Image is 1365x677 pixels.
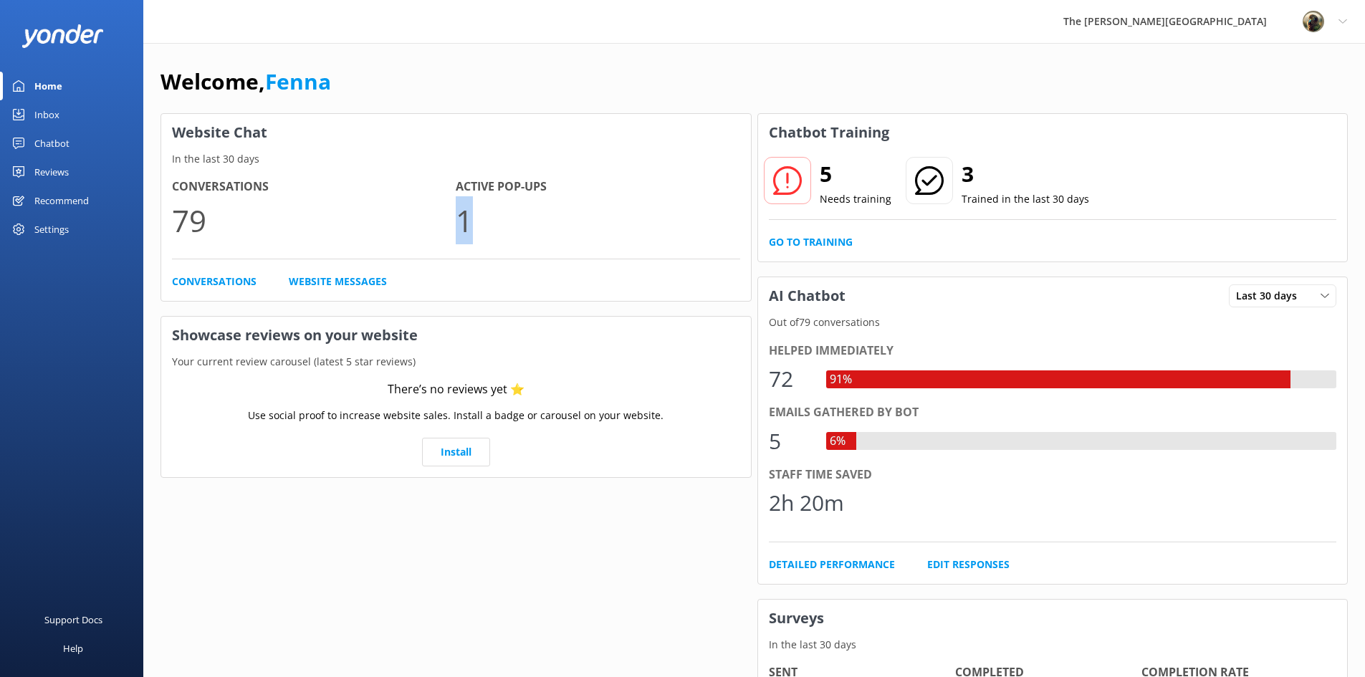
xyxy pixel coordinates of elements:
[161,64,331,99] h1: Welcome,
[388,380,525,399] div: There’s no reviews yet ⭐
[769,362,812,396] div: 72
[927,557,1010,572] a: Edit Responses
[769,486,844,520] div: 2h 20m
[758,277,856,315] h3: AI Chatbot
[769,403,1337,422] div: Emails gathered by bot
[769,466,1337,484] div: Staff time saved
[422,438,490,466] a: Install
[289,274,387,289] a: Website Messages
[34,186,89,215] div: Recommend
[758,114,900,151] h3: Chatbot Training
[769,342,1337,360] div: Helped immediately
[826,432,849,451] div: 6%
[456,178,739,196] h4: Active Pop-ups
[248,408,664,423] p: Use social proof to increase website sales. Install a badge or carousel on your website.
[769,557,895,572] a: Detailed Performance
[758,637,1348,653] p: In the last 30 days
[34,158,69,186] div: Reviews
[820,157,891,191] h2: 5
[161,354,751,370] p: Your current review carousel (latest 5 star reviews)
[820,191,891,207] p: Needs training
[34,215,69,244] div: Settings
[161,317,751,354] h3: Showcase reviews on your website
[21,24,104,48] img: yonder-white-logo.png
[34,100,59,129] div: Inbox
[826,370,856,389] div: 91%
[769,234,853,250] a: Go to Training
[34,72,62,100] div: Home
[172,196,456,244] p: 79
[758,600,1348,637] h3: Surveys
[172,274,257,289] a: Conversations
[1236,288,1306,304] span: Last 30 days
[161,151,751,167] p: In the last 30 days
[962,191,1089,207] p: Trained in the last 30 days
[63,634,83,663] div: Help
[769,424,812,458] div: 5
[962,157,1089,191] h2: 3
[44,605,102,634] div: Support Docs
[161,114,751,151] h3: Website Chat
[265,67,331,96] a: Fenna
[456,196,739,244] p: 1
[34,129,70,158] div: Chatbot
[1303,11,1324,32] img: 642-1739481132.png
[172,178,456,196] h4: Conversations
[758,315,1348,330] p: Out of 79 conversations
